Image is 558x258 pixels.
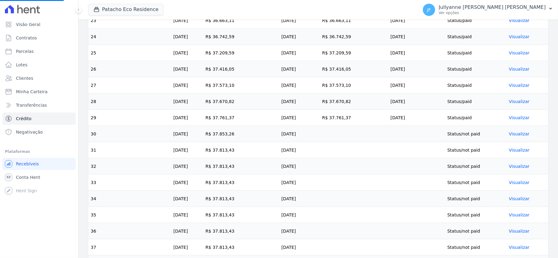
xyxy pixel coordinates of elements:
[171,191,203,207] td: [DATE]
[509,67,530,72] a: Visualizar
[171,239,203,256] td: [DATE]
[2,171,76,183] a: Conta Hent
[203,13,279,29] td: R$ 36.663,11
[279,175,320,191] td: [DATE]
[445,13,507,29] td: Status/paid
[88,61,171,77] td: 26
[418,1,558,18] button: JF Jullyanne [PERSON_NAME] [PERSON_NAME] Ver opções
[279,191,320,207] td: [DATE]
[203,61,279,77] td: R$ 37.416,05
[203,191,279,207] td: R$ 37.813,43
[509,50,530,55] a: Visualizar
[203,207,279,223] td: R$ 37.813,43
[16,116,32,122] span: Crédito
[16,129,43,135] span: Negativação
[171,110,203,126] td: [DATE]
[320,110,388,126] td: R$ 37.761,37
[509,115,530,120] a: Visualizar
[203,239,279,256] td: R$ 37.813,43
[203,126,279,142] td: R$ 37.853,26
[509,83,530,88] a: Visualizar
[2,112,76,125] a: Crédito
[88,94,171,110] td: 28
[203,142,279,158] td: R$ 37.813,43
[16,174,40,180] span: Conta Hent
[2,99,76,111] a: Transferências
[2,59,76,71] a: Lotes
[439,10,546,15] p: Ver opções
[445,126,507,142] td: Status/not paid
[171,126,203,142] td: [DATE]
[203,29,279,45] td: R$ 36.742,59
[88,239,171,256] td: 37
[509,245,530,250] a: Visualizar
[171,45,203,61] td: [DATE]
[320,45,388,61] td: R$ 37.209,59
[388,77,445,94] td: [DATE]
[2,126,76,138] a: Negativação
[279,29,320,45] td: [DATE]
[171,94,203,110] td: [DATE]
[388,94,445,110] td: [DATE]
[171,175,203,191] td: [DATE]
[16,161,39,167] span: Recebíveis
[171,207,203,223] td: [DATE]
[279,142,320,158] td: [DATE]
[279,77,320,94] td: [DATE]
[88,110,171,126] td: 29
[509,34,530,39] a: Visualizar
[445,158,507,175] td: Status/not paid
[203,223,279,239] td: R$ 37.813,43
[171,158,203,175] td: [DATE]
[388,110,445,126] td: [DATE]
[279,110,320,126] td: [DATE]
[279,94,320,110] td: [DATE]
[279,13,320,29] td: [DATE]
[203,158,279,175] td: R$ 37.813,43
[88,29,171,45] td: 24
[445,191,507,207] td: Status/not paid
[445,110,507,126] td: Status/paid
[445,175,507,191] td: Status/not paid
[509,148,530,153] a: Visualizar
[171,13,203,29] td: [DATE]
[320,61,388,77] td: R$ 37.416,05
[171,61,203,77] td: [DATE]
[203,110,279,126] td: R$ 37.761,37
[445,94,507,110] td: Status/paid
[16,35,37,41] span: Contratos
[203,45,279,61] td: R$ 37.209,59
[88,223,171,239] td: 36
[16,21,40,28] span: Visão Geral
[88,126,171,142] td: 30
[439,4,546,10] p: Jullyanne [PERSON_NAME] [PERSON_NAME]
[88,142,171,158] td: 31
[171,77,203,94] td: [DATE]
[2,158,76,170] a: Recebíveis
[445,223,507,239] td: Status/not paid
[320,77,388,94] td: R$ 37.573,10
[445,45,507,61] td: Status/paid
[279,207,320,223] td: [DATE]
[2,32,76,44] a: Contratos
[427,8,431,12] span: JF
[509,180,530,185] a: Visualizar
[279,223,320,239] td: [DATE]
[171,142,203,158] td: [DATE]
[16,62,28,68] span: Lotes
[88,158,171,175] td: 32
[16,89,47,95] span: Minha Carteira
[388,61,445,77] td: [DATE]
[88,191,171,207] td: 34
[203,77,279,94] td: R$ 37.573,10
[16,102,47,108] span: Transferências
[445,77,507,94] td: Status/paid
[388,13,445,29] td: [DATE]
[445,29,507,45] td: Status/paid
[2,18,76,31] a: Visão Geral
[509,212,530,217] a: Visualizar
[171,29,203,45] td: [DATE]
[2,86,76,98] a: Minha Carteira
[320,29,388,45] td: R$ 36.742,59
[388,29,445,45] td: [DATE]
